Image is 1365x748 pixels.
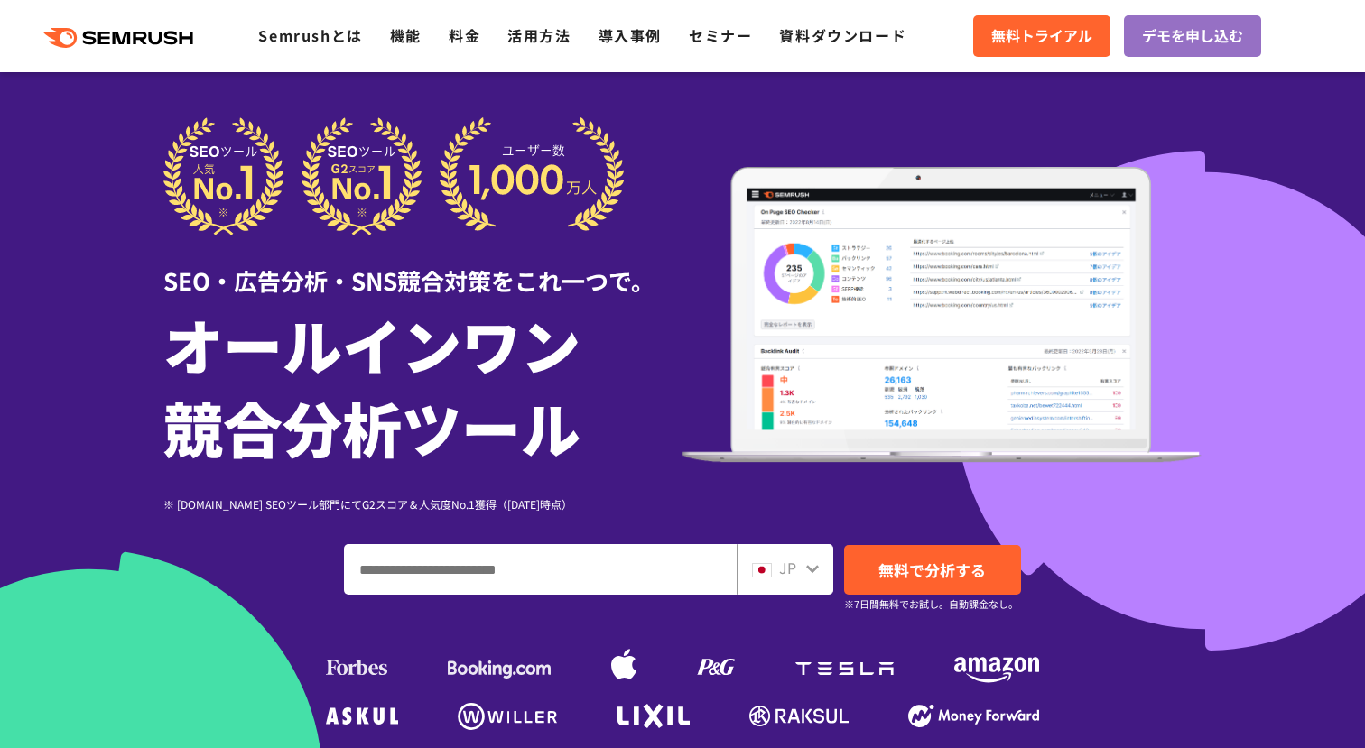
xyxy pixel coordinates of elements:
[1142,24,1243,48] span: デモを申し込む
[507,24,571,46] a: 活用方法
[163,302,682,468] h1: オールインワン 競合分析ツール
[973,15,1110,57] a: 無料トライアル
[844,545,1021,595] a: 無料で分析する
[991,24,1092,48] span: 無料トライアル
[258,24,362,46] a: Semrushとは
[779,24,906,46] a: 資料ダウンロード
[844,596,1018,613] small: ※7日間無料でお試し。自動課金なし。
[689,24,752,46] a: セミナー
[1124,15,1261,57] a: デモを申し込む
[345,545,736,594] input: ドメイン、キーワードまたはURLを入力してください
[163,235,682,298] div: SEO・広告分析・SNS競合対策をこれ一つで。
[599,24,662,46] a: 導入事例
[878,559,986,581] span: 無料で分析する
[449,24,480,46] a: 料金
[390,24,422,46] a: 機能
[163,495,682,513] div: ※ [DOMAIN_NAME] SEOツール部門にてG2スコア＆人気度No.1獲得（[DATE]時点）
[779,557,796,578] span: JP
